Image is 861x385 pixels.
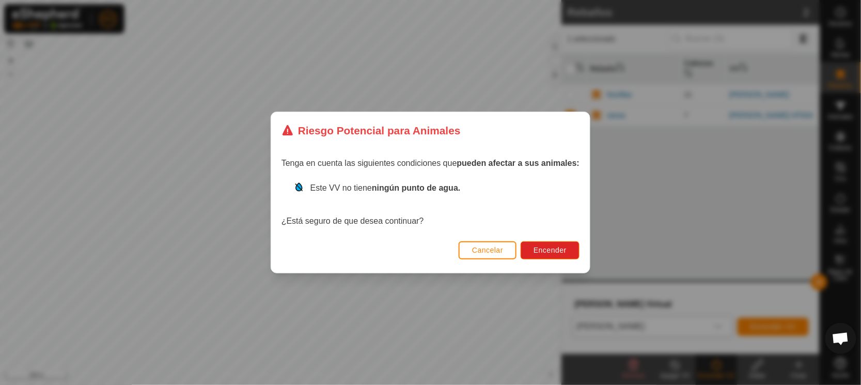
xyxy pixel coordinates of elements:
div: ¿Está seguro de que desea continuar? [281,182,580,227]
strong: ningún punto de agua. [372,183,461,192]
button: Encender [521,241,580,259]
span: Encender [534,246,567,254]
a: Chat abierto [825,323,856,354]
strong: pueden afectar a sus animales: [457,159,580,167]
button: Cancelar [459,241,516,259]
span: Este VV no tiene [310,183,461,192]
span: Tenga en cuenta las siguientes condiciones que [281,159,580,167]
span: Cancelar [472,246,503,254]
div: Riesgo Potencial para Animales [281,122,461,138]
